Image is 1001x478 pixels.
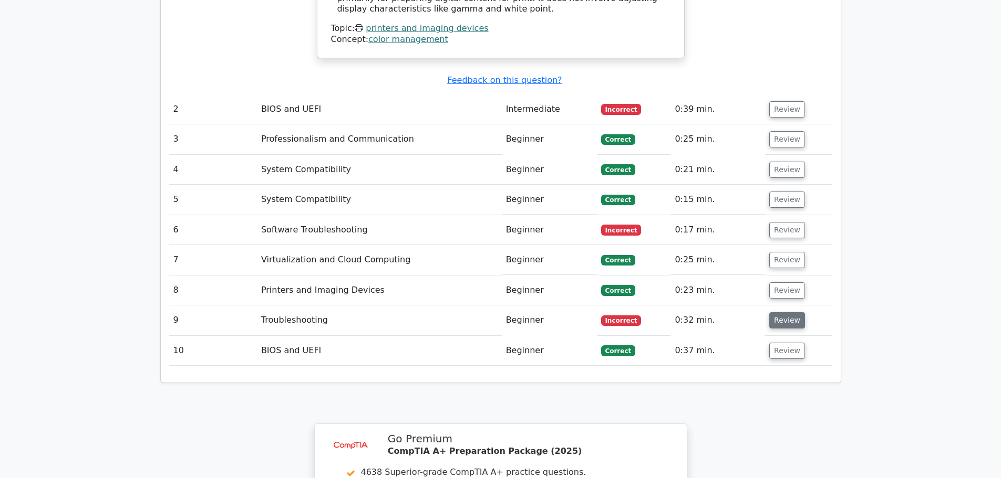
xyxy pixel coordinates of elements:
a: color management [368,34,448,44]
span: Correct [601,345,635,356]
td: Beginner [502,185,597,215]
td: 10 [169,336,257,366]
td: Beginner [502,215,597,245]
td: Beginner [502,275,597,305]
button: Review [769,222,805,238]
td: 6 [169,215,257,245]
td: 0:32 min. [670,305,765,335]
td: Beginner [502,336,597,366]
div: Topic: [331,23,670,34]
td: Intermediate [502,94,597,124]
td: Beginner [502,124,597,154]
button: Review [769,282,805,299]
td: 9 [169,305,257,335]
td: 8 [169,275,257,305]
td: 4 [169,155,257,185]
td: System Compatibility [257,185,502,215]
td: Beginner [502,155,597,185]
button: Review [769,192,805,208]
td: 0:21 min. [670,155,765,185]
td: Beginner [502,305,597,335]
td: BIOS and UEFI [257,336,502,366]
td: 0:23 min. [670,275,765,305]
button: Review [769,162,805,178]
td: Beginner [502,245,597,275]
td: 5 [169,185,257,215]
td: Virtualization and Cloud Computing [257,245,502,275]
td: 0:39 min. [670,94,765,124]
span: Correct [601,195,635,205]
a: Feedback on this question? [447,75,562,85]
button: Review [769,312,805,328]
td: Software Troubleshooting [257,215,502,245]
button: Review [769,343,805,359]
button: Review [769,131,805,147]
td: 0:15 min. [670,185,765,215]
td: 7 [169,245,257,275]
td: BIOS and UEFI [257,94,502,124]
td: 3 [169,124,257,154]
span: Incorrect [601,104,642,114]
td: 0:25 min. [670,124,765,154]
span: Correct [601,164,635,175]
button: Review [769,252,805,268]
span: Incorrect [601,225,642,235]
td: Troubleshooting [257,305,502,335]
td: 0:17 min. [670,215,765,245]
td: Printers and Imaging Devices [257,275,502,305]
div: Concept: [331,34,670,45]
td: 0:37 min. [670,336,765,366]
span: Correct [601,255,635,265]
td: 2 [169,94,257,124]
td: 0:25 min. [670,245,765,275]
span: Incorrect [601,315,642,326]
td: System Compatibility [257,155,502,185]
span: Correct [601,134,635,145]
td: Professionalism and Communication [257,124,502,154]
span: Correct [601,285,635,295]
a: printers and imaging devices [366,23,488,33]
button: Review [769,101,805,118]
